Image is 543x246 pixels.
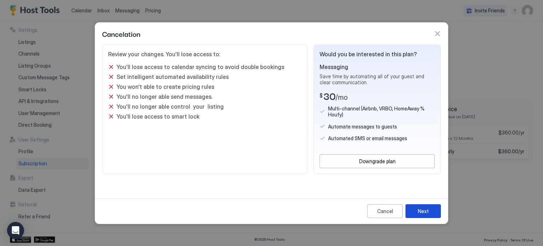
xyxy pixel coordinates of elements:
span: Save time by automating all of your guest and clear communication. [320,73,435,86]
div: Open Intercom Messenger [7,222,24,239]
span: Would you be interested in this plan? [320,51,435,58]
span: $ [320,92,323,99]
button: Downgrade plan [320,154,435,168]
button: Next [405,204,441,218]
span: You'll lose access to smart lock [117,113,199,120]
span: You'll lose access to calendar syncing to avoid double bookings [117,63,284,70]
div: Next [418,207,429,215]
span: Cancelation [102,28,140,39]
span: You'll no longer able send messages. [117,93,212,100]
span: /mo [335,93,348,102]
span: Automated SMS or email messages [328,135,407,142]
span: You won't able to create pricing rules [117,83,214,90]
span: Messaging [320,63,435,70]
span: Set intelligent automated availability rules [117,73,229,80]
button: Cancel [367,204,403,218]
span: You'll no longer able control your listing [117,103,224,110]
span: Automate messages to guests [328,124,397,130]
span: Multi-channel (Airbnb, VRBO, HomeAway % Houfy) [328,105,435,118]
span: 30 [323,88,335,103]
span: Review your changes. You'll lose access to: [108,51,302,58]
div: Cancel [377,207,393,215]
